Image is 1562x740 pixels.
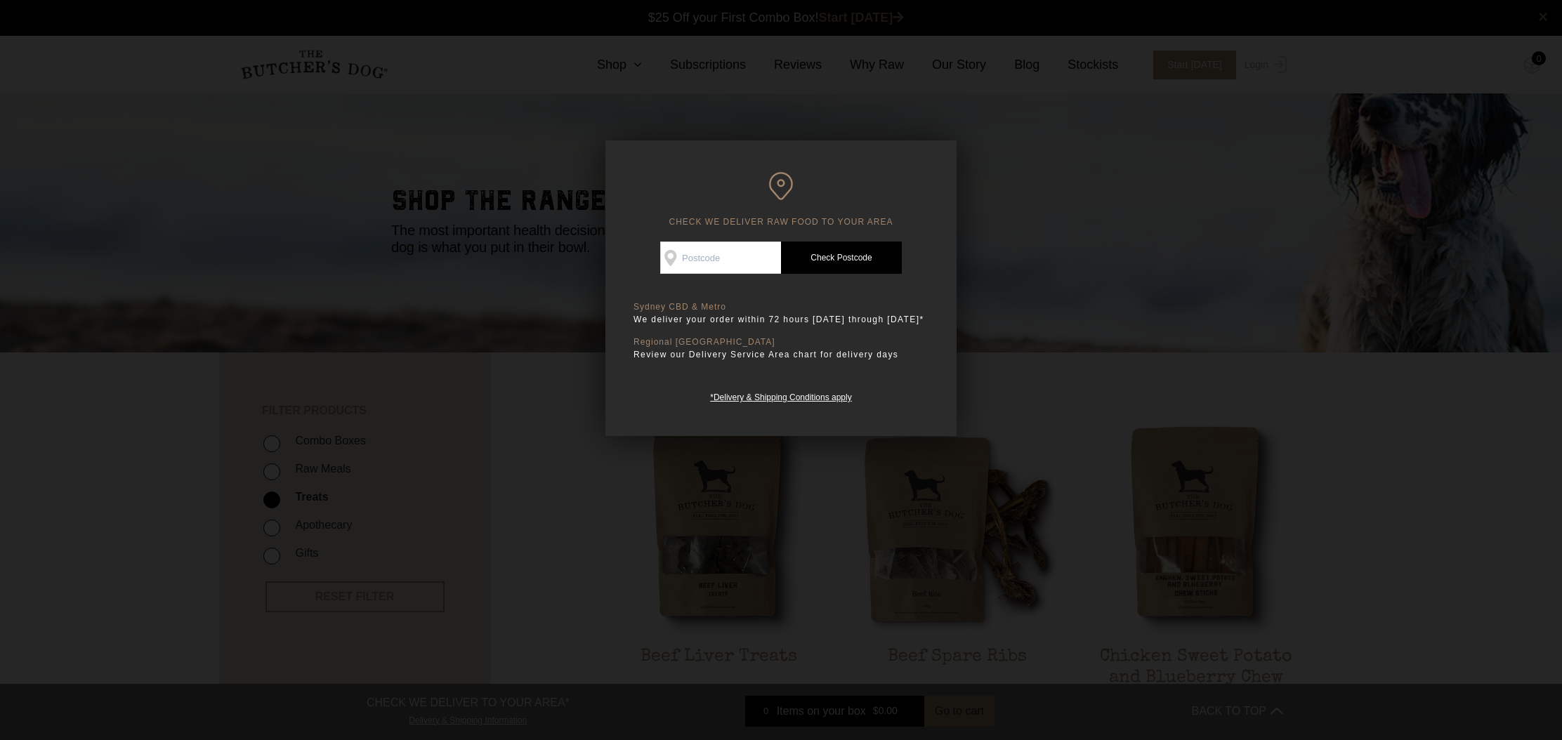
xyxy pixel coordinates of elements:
[634,302,928,312] p: Sydney CBD & Metro
[634,337,928,348] p: Regional [GEOGRAPHIC_DATA]
[660,242,781,274] input: Postcode
[781,242,902,274] a: Check Postcode
[634,348,928,362] p: Review our Delivery Service Area chart for delivery days
[634,312,928,326] p: We deliver your order within 72 hours [DATE] through [DATE]*
[634,172,928,227] h6: CHECK WE DELIVER RAW FOOD TO YOUR AREA
[710,389,851,402] a: *Delivery & Shipping Conditions apply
